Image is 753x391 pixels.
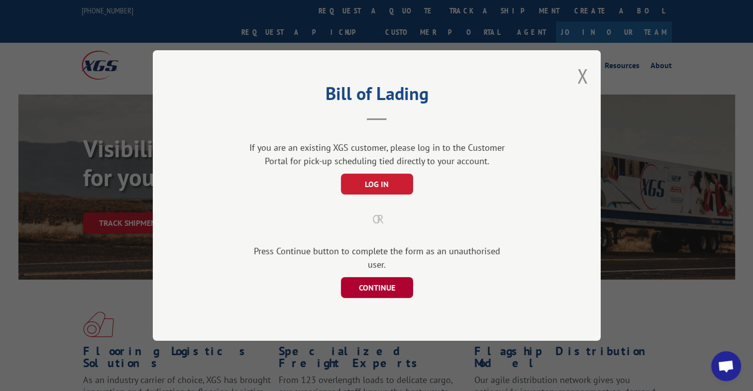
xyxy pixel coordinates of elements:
div: If you are an existing XGS customer, please log in to the Customer Portal for pick-up scheduling ... [245,141,509,168]
h2: Bill of Lading [203,87,551,105]
button: Close modal [577,63,588,89]
a: LOG IN [340,180,413,189]
button: LOG IN [340,174,413,195]
div: OR [203,210,551,228]
div: Press Continue button to complete the form as an unauthorised user. [245,244,509,271]
div: Open chat [711,351,741,381]
button: CONTINUE [340,277,413,298]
